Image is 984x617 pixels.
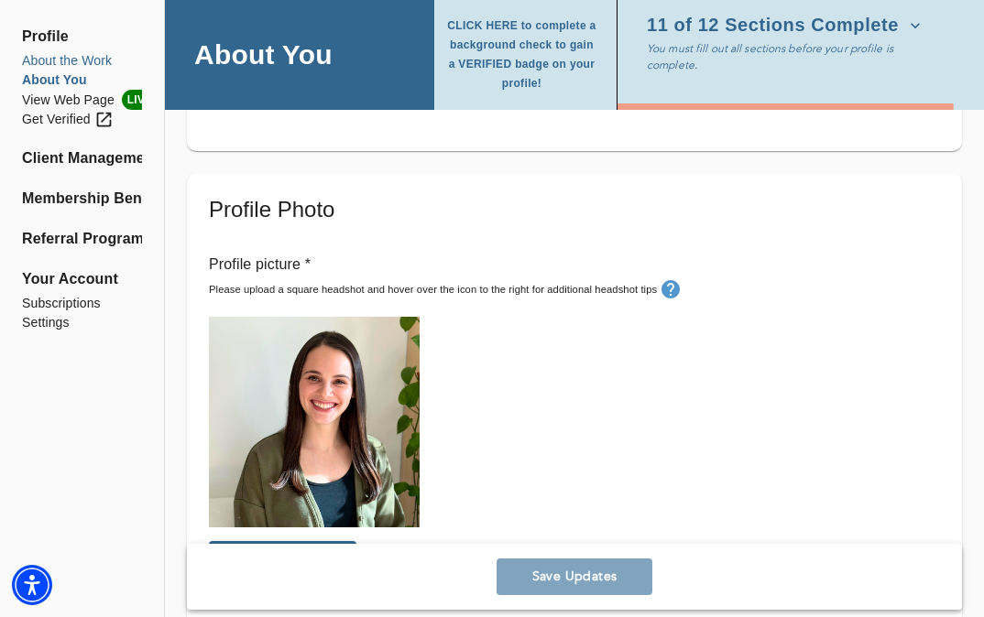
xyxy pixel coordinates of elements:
a: Client Management [22,147,142,169]
a: Get Verified [22,110,142,129]
li: View Web Page [22,90,142,110]
p: Profile picture * [209,254,940,276]
div: Get Verified [22,110,114,129]
h5: Profile Photo [209,195,940,224]
h4: About You [194,38,333,71]
button: 11 of 12 Sections Complete [647,11,928,40]
a: About the Work [22,51,142,70]
span: LIVE [122,90,158,110]
a: Membership Benefits [22,188,142,210]
span: Your Account [22,268,142,290]
button: Upload picture [209,541,356,575]
img: Your profile [209,317,420,527]
div: Accessibility Menu [12,565,52,605]
span: CLICK HERE to complete a background check to gain a VERIFIED badge on your profile! [445,16,598,93]
a: Subscriptions [22,294,142,313]
button: CLICK HERE to complete a background check to gain a VERIFIED badge on your profile! [445,11,606,99]
span: 11 of 12 Sections Complete [647,16,921,35]
span: Profile [22,26,142,48]
button: Remove [364,541,436,575]
a: Referral Program [22,228,142,250]
small: Please upload a square headshot and hover over the icon to the right for additional headshot tips [209,284,657,295]
button: tooltip [657,276,684,303]
a: Settings [22,313,142,332]
a: View Web PageLIVE [22,90,142,110]
a: About You [22,70,142,90]
p: You must fill out all sections before your profile is complete. [647,40,933,73]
